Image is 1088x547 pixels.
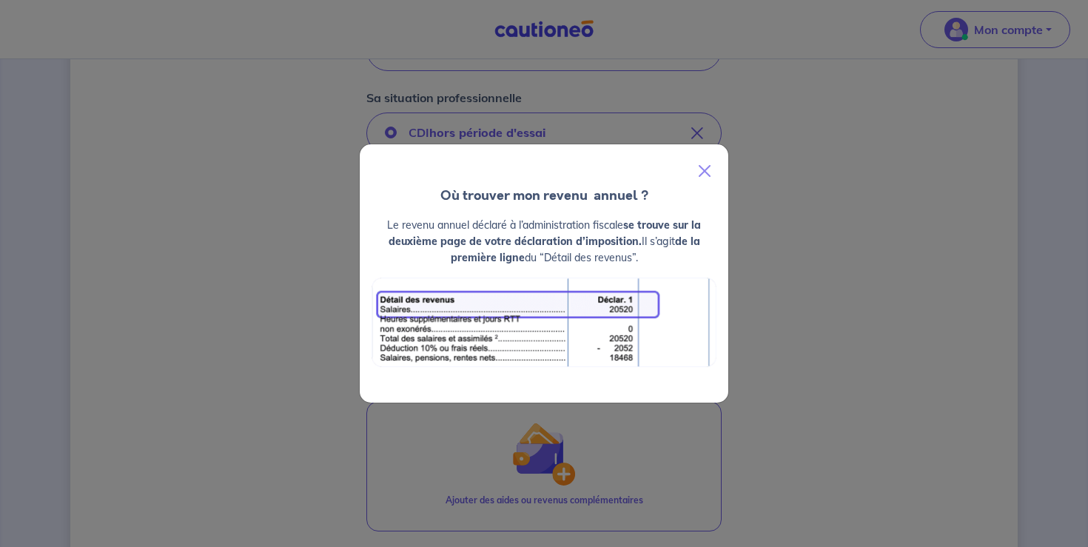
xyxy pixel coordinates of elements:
strong: de la première ligne [451,235,700,264]
img: exemple_revenu.png [372,278,716,367]
strong: se trouve sur la deuxième page de votre déclaration d’imposition. [389,218,702,248]
p: Le revenu annuel déclaré à l’administration fiscale Il s’agit du “Détail des revenus”. [372,217,716,266]
h4: Où trouver mon revenu annuel ? [360,186,728,205]
button: Close [687,150,722,192]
